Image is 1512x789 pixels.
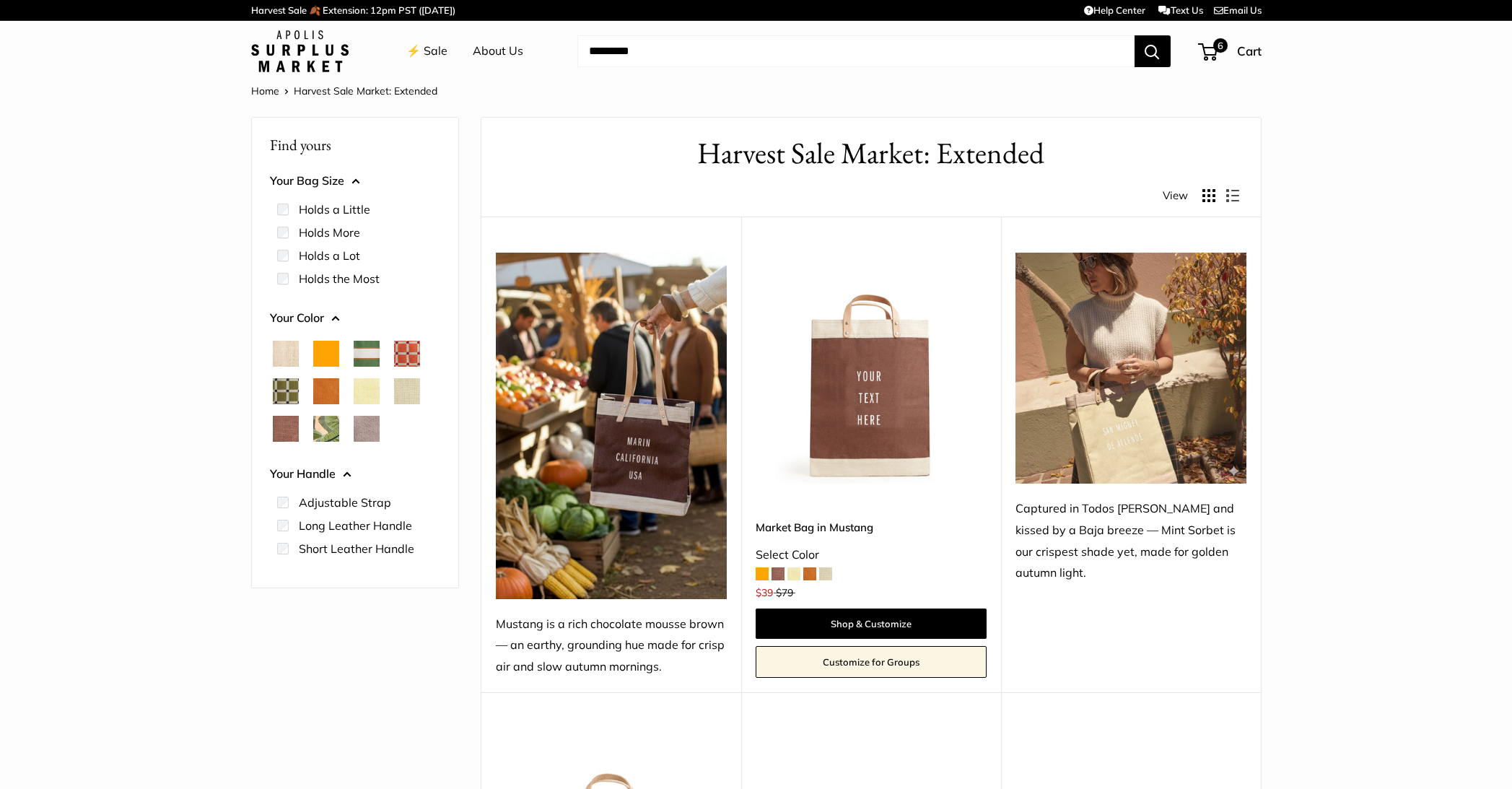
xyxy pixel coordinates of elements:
button: Chenille Window Sage [273,378,299,404]
label: Adjustable Strap [299,494,391,511]
img: Captured in Todos Santos and kissed by a Baja breeze — Mint Sorbet is our crispest shade yet, mad... [1015,253,1246,484]
nav: Breadcrumb [251,82,437,100]
a: About Us [473,40,523,62]
img: Mustang is a rich chocolate mousse brown — an earthy, grounding hue made for crisp air and slow a... [496,253,727,599]
a: Home [251,84,279,97]
button: Your Color [270,308,440,329]
a: Market Bag in MustangMarket Bag in Mustang [756,253,987,484]
button: Cognac [313,378,339,404]
button: Display products as grid [1202,189,1215,202]
button: Orange [313,341,339,367]
label: Long Leather Handle [299,517,412,534]
label: Holds More [299,224,360,241]
span: Harvest Sale Market: Extended [294,84,437,97]
label: Holds the Most [299,270,380,287]
button: Mint Sorbet [394,378,420,404]
input: Search... [577,35,1135,67]
p: Find yours [270,131,440,159]
a: Customize for Groups [756,646,987,678]
label: Holds a Little [299,201,370,218]
a: 6 Cart [1199,40,1262,63]
button: Display products as list [1226,189,1239,202]
button: Mustang [273,416,299,442]
label: Short Leather Handle [299,540,414,557]
span: 6 [1212,38,1227,53]
button: Palm Leaf [313,416,339,442]
h1: Harvest Sale Market: Extended [503,132,1239,175]
a: ⚡️ Sale [406,40,447,62]
button: Natural [273,341,299,367]
a: Market Bag in Mustang [756,519,987,536]
button: Daisy [354,378,380,404]
span: View [1163,186,1188,206]
a: Email Us [1214,4,1262,16]
a: Shop & Customize [756,609,987,639]
img: Market Bag in Mustang [756,253,987,484]
button: Search [1135,35,1171,67]
span: $79 [776,586,793,599]
span: Cart [1237,43,1262,58]
label: Holds a Lot [299,247,360,264]
div: Captured in Todos [PERSON_NAME] and kissed by a Baja breeze — Mint Sorbet is our crispest shade y... [1015,498,1246,585]
span: $39 [756,586,773,599]
a: Text Us [1158,4,1202,16]
a: Help Center [1084,4,1145,16]
button: Your Bag Size [270,170,440,192]
button: Taupe [354,416,380,442]
button: Your Handle [270,463,440,485]
div: Mustang is a rich chocolate mousse brown — an earthy, grounding hue made for crisp air and slow a... [496,614,727,679]
img: Apolis: Surplus Market [251,30,349,72]
div: Select Color [756,544,987,566]
button: Chenille Window Brick [394,341,420,367]
button: Court Green [354,341,380,367]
